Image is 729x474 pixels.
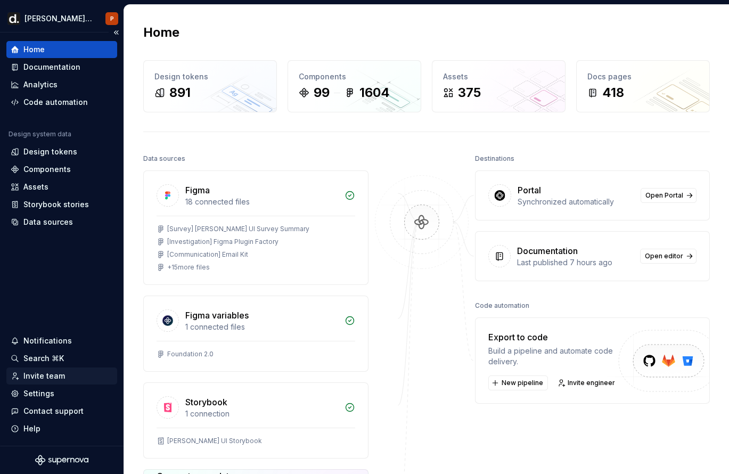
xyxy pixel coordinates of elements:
span: Open editor [645,252,683,260]
div: P [110,14,114,23]
a: Assets375 [432,60,566,112]
button: Collapse sidebar [109,25,124,40]
div: Notifications [23,336,72,346]
a: Invite team [6,367,117,385]
div: Portal [518,184,541,197]
div: Design tokens [154,71,266,82]
div: Settings [23,388,54,399]
div: Destinations [475,151,514,166]
button: Search ⌘K [6,350,117,367]
a: Components [6,161,117,178]
h2: Home [143,24,179,41]
div: Docs pages [587,71,699,82]
a: Figma18 connected files[Survey] [PERSON_NAME] UI Survey Summary[Investigation] Figma Plugin Facto... [143,170,368,285]
button: Help [6,420,117,437]
a: Settings [6,385,117,402]
a: Storybook stories [6,196,117,213]
div: Components [299,71,410,82]
div: Contact support [23,406,84,416]
div: Assets [443,71,554,82]
div: Design tokens [23,146,77,157]
img: b918d911-6884-482e-9304-cbecc30deec6.png [7,12,20,25]
button: Notifications [6,332,117,349]
button: New pipeline [488,375,548,390]
div: Figma [185,184,210,197]
a: Storybook1 connection[PERSON_NAME] UI Storybook [143,382,368,459]
div: Last published 7 hours ago [517,257,634,268]
div: Figma variables [185,309,249,322]
a: Code automation [6,94,117,111]
div: 1 connected files [185,322,338,332]
a: Invite engineer [554,375,620,390]
div: Search ⌘K [23,353,64,364]
div: Code automation [475,298,529,313]
span: New pipeline [502,379,543,387]
div: Design system data [9,130,71,138]
a: Figma variables1 connected filesFoundation 2.0 [143,296,368,372]
span: Open Portal [645,191,683,200]
a: Open editor [640,249,697,264]
div: [Communication] Email Kit [167,250,248,259]
div: [PERSON_NAME] UI Storybook [167,437,262,445]
div: 418 [602,84,624,101]
a: Data sources [6,214,117,231]
div: Data sources [143,151,185,166]
a: Design tokens891 [143,60,277,112]
a: Home [6,41,117,58]
div: Data sources [23,217,73,227]
svg: Supernova Logo [35,455,88,465]
button: Contact support [6,403,117,420]
div: Components [23,164,71,175]
div: Build a pipeline and automate code delivery. [488,346,620,367]
a: Open Portal [641,188,697,203]
div: Help [23,423,40,434]
a: Docs pages418 [576,60,710,112]
div: Storybook stories [23,199,89,210]
div: 99 [314,84,330,101]
span: Invite engineer [568,379,615,387]
div: Invite team [23,371,65,381]
div: Documentation [23,62,80,72]
div: [Survey] [PERSON_NAME] UI Survey Summary [167,225,309,233]
div: 18 connected files [185,197,338,207]
div: Export to code [488,331,620,344]
div: Code automation [23,97,88,108]
div: Analytics [23,79,58,90]
a: Design tokens [6,143,117,160]
div: [Investigation] Figma Plugin Factory [167,238,279,246]
button: [PERSON_NAME] UIP [2,7,121,30]
div: 375 [458,84,481,101]
div: 1 connection [185,408,338,419]
a: Documentation [6,59,117,76]
a: Assets [6,178,117,195]
div: 1604 [359,84,390,101]
div: Storybook [185,396,227,408]
a: Analytics [6,76,117,93]
div: Documentation [517,244,578,257]
div: Synchronized automatically [518,197,634,207]
div: Foundation 2.0 [167,350,214,358]
div: 891 [169,84,191,101]
div: + 15 more files [167,263,210,272]
a: Components991604 [288,60,421,112]
div: Assets [23,182,48,192]
div: [PERSON_NAME] UI [24,13,93,24]
div: Home [23,44,45,55]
